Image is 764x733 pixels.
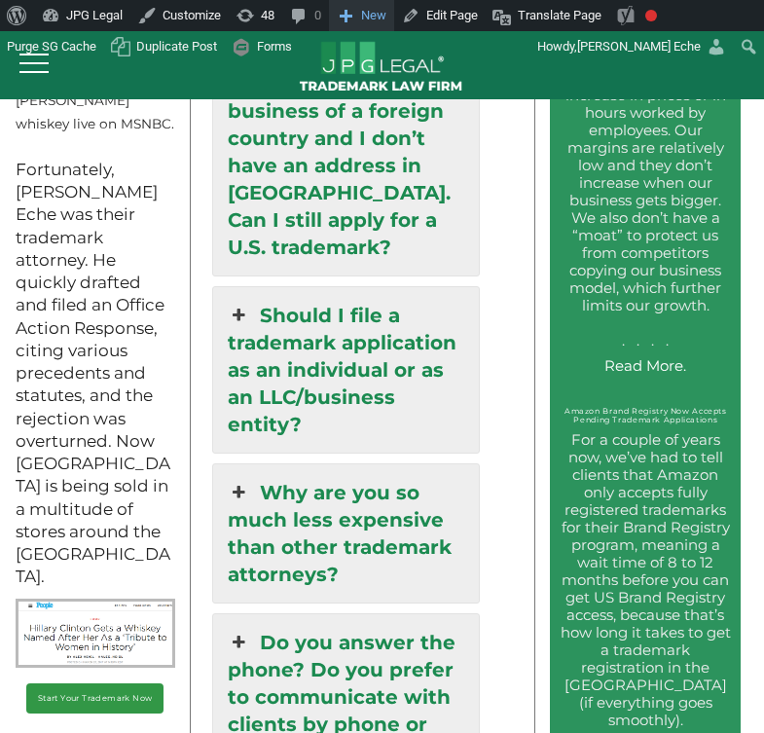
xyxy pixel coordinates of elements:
[26,683,164,714] a: Start Your Trademark Now
[136,31,217,62] span: Duplicate Post
[558,431,734,729] p: For a couple of years now, we’ve had to tell clients that Amazon only accepts fully registered tr...
[604,356,686,375] a: Read More.
[16,159,175,589] p: Fortunately, [PERSON_NAME] Eche was their trademark attorney. He quickly drafted and filed an Off...
[16,599,175,668] img: Rodham Rye People Screenshot
[257,31,292,62] span: Forms
[213,464,479,603] a: Why are you so much less expensive than other trademark attorneys?
[213,55,479,275] a: I’m a citizen or business of a foreign country and I don’t have an address in [GEOGRAPHIC_DATA]. ...
[577,39,701,54] span: [PERSON_NAME] Eche
[564,406,727,424] a: Amazon Brand Registry Now Accepts Pending Trademark Applications
[213,287,479,453] a: Should I file a trademark application as an individual or as an LLC/business entity?
[283,36,481,94] img: JPG Legal
[283,36,481,101] a: JPG Legal
[645,10,657,21] div: Focus keyphrase not set
[530,31,734,62] a: Howdy,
